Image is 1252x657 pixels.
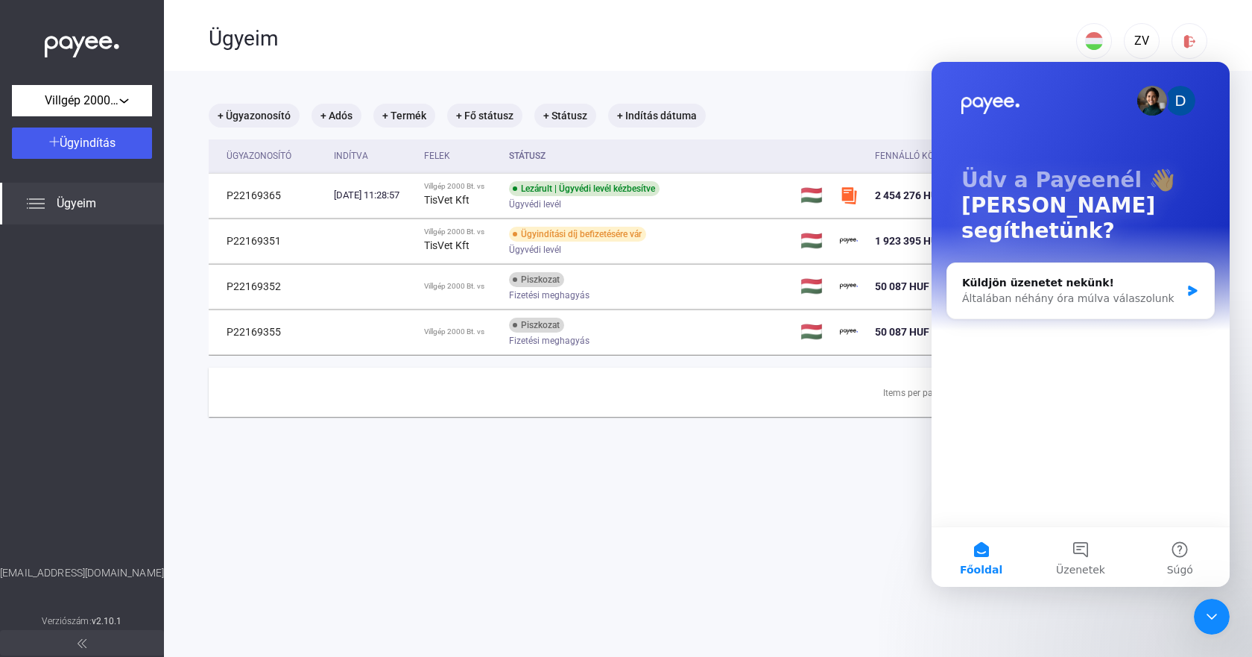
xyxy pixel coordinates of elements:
div: Felek [424,147,450,165]
td: P22169355 [209,309,328,354]
span: Fizetési meghagyás [509,286,589,304]
td: 🇭🇺 [794,264,835,309]
div: Fennálló követelés [875,147,970,165]
img: HU [1085,32,1103,50]
div: Items per page: [883,384,945,402]
span: 50 087 HUF [875,280,929,292]
strong: TisVet Kft [424,239,469,251]
mat-chip: + Termék [373,104,435,128]
img: white-payee-white-dot.svg [45,28,119,58]
mat-chip: + Fő státusz [447,104,522,128]
span: 50 087 HUF [875,326,929,338]
img: payee-logo [840,277,858,295]
mat-chip: + Indítás dátuma [608,104,706,128]
span: Ügyvédi levél [509,241,561,259]
div: Fennálló követelés [875,147,1004,165]
div: Lezárult | Ügyvédi levél kézbesítve [509,181,660,196]
div: Ügyeim [209,26,1076,51]
div: Villgép 2000 Bt. vs [424,327,496,336]
span: 2 454 276 HUF [875,189,943,201]
div: Ügyindítási díj befizetésére vár [509,227,646,242]
mat-chip: + Státusz [534,104,596,128]
td: 🇭🇺 [794,219,835,263]
span: Ügyindítás [60,136,116,150]
mat-chip: + Ügyazonosító [209,104,300,128]
button: logout-red [1172,23,1207,59]
div: Piszkozat [509,272,564,287]
button: ZV [1124,23,1160,59]
img: plus-white.svg [49,136,60,147]
td: P22169352 [209,264,328,309]
div: Villgép 2000 Bt. vs [424,182,496,191]
span: Ügyvédi levél [509,195,561,213]
strong: v2.10.1 [92,616,122,626]
button: Villgép 2000 Bt. [12,85,152,116]
img: payee-logo [840,323,858,341]
img: list.svg [27,195,45,213]
div: [DATE] 11:28:57 [334,188,412,203]
td: P22169365 [209,173,328,218]
span: 1 923 395 HUF [875,235,943,247]
th: Státusz [503,139,794,173]
button: Ügyindítás [12,128,152,159]
td: P22169351 [209,219,328,263]
button: HU [1076,23,1112,59]
div: Indítva [334,147,412,165]
span: Ügyeim [57,195,96,213]
iframe: Intercom live chat [932,62,1230,587]
div: Felek [424,147,496,165]
div: Ügyazonosító [227,147,291,165]
td: 🇭🇺 [794,173,835,218]
img: payee-logo [840,232,858,250]
div: Piszkozat [509,318,564,333]
div: Villgép 2000 Bt. vs [424,227,496,236]
mat-chip: + Adós [312,104,361,128]
div: Villgép 2000 Bt. vs [424,282,496,291]
span: Villgép 2000 Bt. [45,92,119,110]
strong: TisVet Kft [424,194,469,206]
span: Fizetési meghagyás [509,332,589,350]
div: Ügyazonosító [227,147,322,165]
iframe: Intercom live chat [1194,599,1230,635]
img: arrow-double-left-grey.svg [78,639,86,648]
div: ZV [1129,32,1154,50]
img: szamlazzhu-mini [840,186,858,204]
div: Indítva [334,147,368,165]
img: logout-red [1182,34,1198,49]
td: 🇭🇺 [794,309,835,354]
